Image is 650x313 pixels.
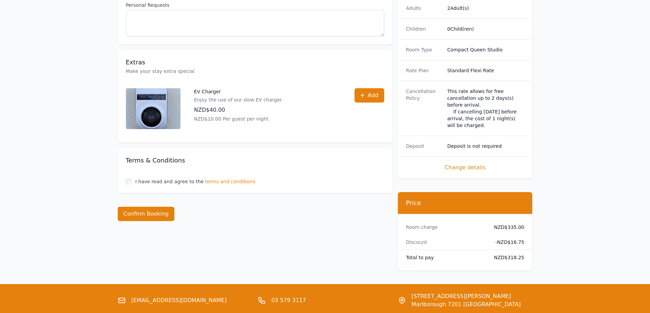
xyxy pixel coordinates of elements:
[126,156,384,165] h3: Terms & Conditions
[194,96,283,103] p: Enjoy the use of our slow EV charger.
[406,239,483,246] dt: Discount
[271,296,306,304] a: 03 579 3117
[406,224,483,231] dt: Room charge
[194,106,283,114] p: NZD$40.00
[355,88,384,103] button: Add
[205,178,256,185] span: terms and conditions
[368,91,378,99] span: Add
[406,67,442,74] dt: Rate Plan
[406,254,483,261] dt: Total to pay
[447,46,524,53] dd: Compact Queen Studio
[406,163,524,172] span: Change details
[489,239,524,246] dd: - NZD$16.75
[126,2,384,9] label: Personal Requests
[406,5,442,12] dt: Adults
[126,68,384,75] p: Make your stay extra special
[118,207,175,221] button: Confirm Booking
[135,179,204,184] label: I have read and agree to the
[489,254,524,261] dd: NZD$318.25
[411,300,521,309] span: Marlborough 7201 [GEOGRAPHIC_DATA]
[406,199,524,207] h3: Price
[406,143,442,150] dt: Deposit
[131,296,227,304] a: [EMAIL_ADDRESS][DOMAIN_NAME]
[126,58,384,66] h3: Extras
[447,26,524,32] dd: 0 Child(ren)
[406,88,442,129] dt: Cancellation Policy
[194,88,283,95] p: EV Charger
[126,88,180,129] img: EV Charger
[489,224,524,231] dd: NZD$335.00
[411,292,521,300] span: [STREET_ADDRESS][PERSON_NAME]
[447,143,524,150] dd: Deposit is not required
[406,26,442,32] dt: Children
[194,115,283,122] p: NZD$10.00 Per guest per night
[447,88,524,129] div: This rate allows for free cancellation up to 2 days(s) before arrival. If cancelling [DATE] befor...
[447,67,524,74] dd: Standard Flexi Rate
[406,46,442,53] dt: Room Type
[447,5,524,12] dd: 2 Adult(s)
